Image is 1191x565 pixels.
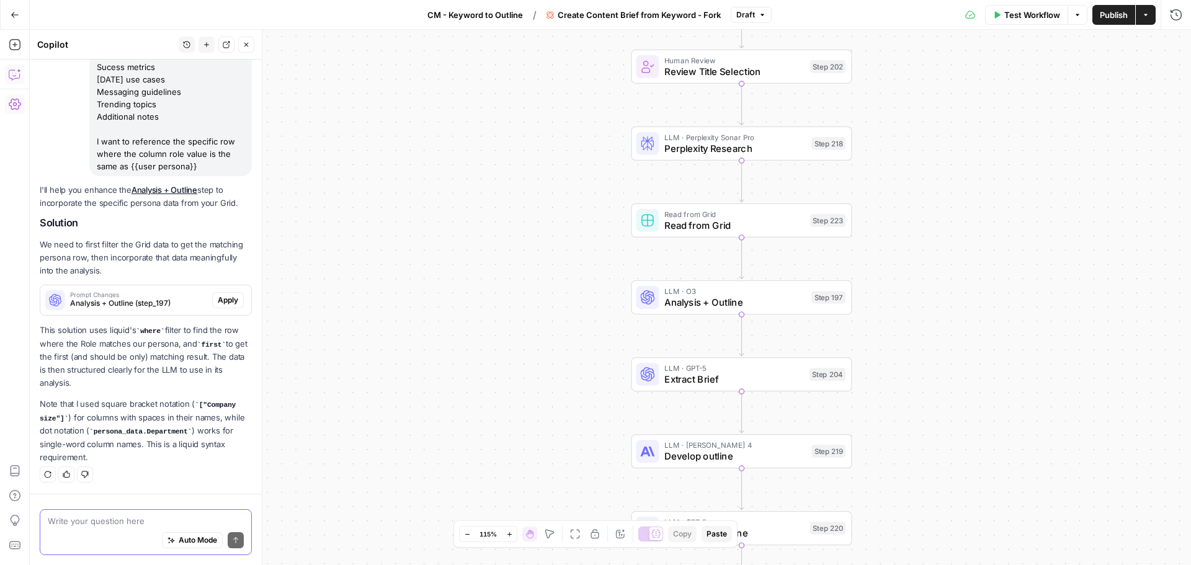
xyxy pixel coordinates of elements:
div: LLM · GPT-5Extract only outlineStep 220 [631,511,852,545]
div: LLM · GPT-5Extract BriefStep 204 [631,357,852,391]
span: LLM · GPT-5 [664,362,803,373]
span: Human Review [664,55,804,66]
a: Analysis + Outline [132,185,197,195]
button: CM - Keyword to Outline [420,5,530,25]
g: Edge from step_219 to step_220 [739,468,744,510]
div: Step 219 [811,445,845,458]
span: Draft [736,9,755,20]
div: Step 220 [810,522,845,535]
span: Apply [218,295,238,306]
div: LLM · O3Analysis + OutlineStep 197 [631,280,852,314]
g: Edge from step_214 to step_202 [739,7,744,48]
span: Read from Grid [664,208,804,220]
button: Test Workflow [985,5,1068,25]
div: Step 204 [810,368,846,381]
g: Edge from step_202 to step_218 [739,84,744,125]
p: I'll help you enhance the step to incorporate the specific persona data from your Grid. [40,184,252,210]
code: where [136,327,164,335]
code: ["Company size"] [40,401,236,422]
span: LLM · GPT-5 [664,516,804,527]
g: Edge from step_204 to step_219 [739,391,744,433]
span: Read from Grid [664,218,804,233]
div: Step 218 [811,137,845,150]
span: CM - Keyword to Outline [427,9,523,21]
button: Publish [1092,5,1135,25]
span: Extract only outline [664,526,804,540]
span: 115% [480,529,497,539]
span: Publish [1100,9,1128,21]
span: LLM · [PERSON_NAME] 4 [664,439,805,450]
button: Paste [702,526,732,542]
button: Apply [212,292,244,308]
g: Edge from step_223 to step_197 [739,238,744,279]
span: Copy [673,528,692,540]
span: / [533,7,537,22]
span: Paste [707,528,727,540]
span: Extract Brief [664,372,803,386]
span: LLM · Perplexity Sonar Pro [664,131,805,143]
div: LLM · Perplexity Sonar ProPerplexity ResearchStep 218 [631,127,852,161]
button: Copy [668,526,697,542]
div: Step 223 [810,214,845,227]
p: We need to first filter the Grid data to get the matching persona row, then incorporate that data... [40,238,252,277]
span: Test Workflow [1004,9,1060,21]
code: first [197,341,226,349]
div: Copilot [37,38,175,51]
span: Perplexity Research [664,141,805,156]
p: Note that I used square bracket notation ( ) for columns with spaces in their names, while dot no... [40,398,252,464]
button: Create Content Brief from Keyword - Fork [539,5,728,25]
span: LLM · O3 [664,285,805,296]
span: Develop outline [664,449,805,463]
code: persona_data.Department [89,428,192,435]
div: Human ReviewReview Title SelectionStep 202 [631,50,852,84]
span: Analysis + Outline [664,295,805,309]
div: Step 202 [810,60,845,73]
button: Draft [731,7,772,23]
div: Read from GridRead from GridStep 223 [631,203,852,238]
span: Create Content Brief from Keyword - Fork [558,9,721,21]
g: Edge from step_197 to step_204 [739,314,744,356]
span: Prompt Changes [70,291,207,298]
span: Review Title Selection [664,65,804,79]
button: Auto Mode [162,532,223,548]
span: Auto Mode [179,535,217,546]
h2: Solution [40,217,252,229]
g: Edge from step_218 to step_223 [739,161,744,202]
span: Analysis + Outline (step_197) [70,298,207,309]
div: Step 197 [811,291,845,304]
div: LLM · [PERSON_NAME] 4Develop outlineStep 219 [631,434,852,468]
p: This solution uses liquid's filter to find the row where the Role matches our persona, and to get... [40,324,252,389]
